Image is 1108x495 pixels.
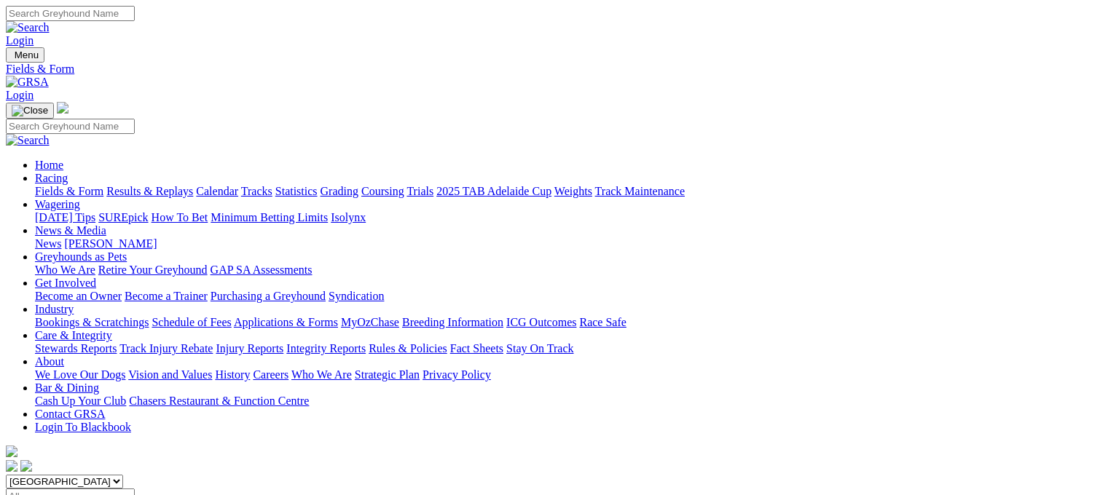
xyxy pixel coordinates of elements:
[35,277,96,289] a: Get Involved
[361,185,404,197] a: Coursing
[506,316,576,328] a: ICG Outcomes
[291,368,352,381] a: Who We Are
[275,185,318,197] a: Statistics
[35,159,63,171] a: Home
[12,105,48,116] img: Close
[6,6,135,21] input: Search
[128,368,212,381] a: Vision and Values
[436,185,551,197] a: 2025 TAB Adelaide Cup
[6,103,54,119] button: Toggle navigation
[6,47,44,63] button: Toggle navigation
[406,185,433,197] a: Trials
[35,316,149,328] a: Bookings & Scratchings
[329,290,384,302] a: Syndication
[35,264,95,276] a: Who We Are
[98,211,148,223] a: SUREpick
[35,395,126,407] a: Cash Up Your Club
[35,316,1102,329] div: Industry
[355,368,420,381] a: Strategic Plan
[286,342,366,355] a: Integrity Reports
[35,408,105,420] a: Contact GRSA
[6,21,50,34] img: Search
[211,290,326,302] a: Purchasing a Greyhound
[35,290,1102,303] div: Get Involved
[6,34,34,47] a: Login
[211,211,328,223] a: Minimum Betting Limits
[369,342,447,355] a: Rules & Policies
[35,342,117,355] a: Stewards Reports
[253,368,288,381] a: Careers
[6,119,135,134] input: Search
[6,134,50,147] img: Search
[402,316,503,328] a: Breeding Information
[579,316,626,328] a: Race Safe
[341,316,399,328] a: MyOzChase
[35,211,95,223] a: [DATE] Tips
[6,445,17,457] img: logo-grsa-white.png
[216,342,283,355] a: Injury Reports
[595,185,685,197] a: Track Maintenance
[321,185,358,197] a: Grading
[35,329,112,341] a: Care & Integrity
[35,303,74,315] a: Industry
[450,342,503,355] a: Fact Sheets
[35,250,127,263] a: Greyhounds as Pets
[423,368,491,381] a: Privacy Policy
[35,421,131,433] a: Login To Blackbook
[215,368,250,381] a: History
[15,49,39,60] span: Menu
[35,342,1102,355] div: Care & Integrity
[152,316,231,328] a: Schedule of Fees
[57,102,68,114] img: logo-grsa-white.png
[35,224,106,237] a: News & Media
[35,172,68,184] a: Racing
[20,460,32,472] img: twitter.svg
[506,342,573,355] a: Stay On Track
[129,395,309,407] a: Chasers Restaurant & Function Centre
[152,211,208,223] a: How To Bet
[35,290,122,302] a: Become an Owner
[6,89,34,101] a: Login
[35,355,64,368] a: About
[6,460,17,472] img: facebook.svg
[98,264,208,276] a: Retire Your Greyhound
[554,185,592,197] a: Weights
[331,211,366,223] a: Isolynx
[35,198,80,210] a: Wagering
[35,185,1102,198] div: Racing
[35,368,1102,381] div: About
[35,237,1102,250] div: News & Media
[64,237,157,250] a: [PERSON_NAME]
[6,63,1102,76] a: Fields & Form
[211,264,313,276] a: GAP SA Assessments
[106,185,193,197] a: Results & Replays
[35,185,103,197] a: Fields & Form
[234,316,338,328] a: Applications & Forms
[35,211,1102,224] div: Wagering
[35,264,1102,277] div: Greyhounds as Pets
[35,237,61,250] a: News
[6,76,49,89] img: GRSA
[35,395,1102,408] div: Bar & Dining
[125,290,208,302] a: Become a Trainer
[196,185,238,197] a: Calendar
[35,368,125,381] a: We Love Our Dogs
[241,185,272,197] a: Tracks
[119,342,213,355] a: Track Injury Rebate
[35,381,99,394] a: Bar & Dining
